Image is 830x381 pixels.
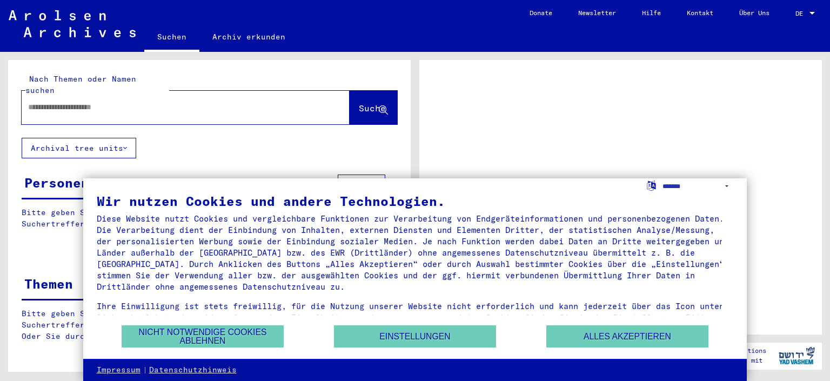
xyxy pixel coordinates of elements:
div: Personen [24,173,89,192]
div: Themen [24,274,73,293]
div: Wir nutzen Cookies und andere Technologien. [97,195,734,208]
button: Suche [350,91,397,124]
button: Einstellungen [334,325,496,347]
div: Ihre Einwilligung ist stets freiwillig, für die Nutzung unserer Website nicht erforderlich und ka... [97,300,734,335]
span: Suche [359,103,386,113]
button: Nicht notwendige Cookies ablehnen [122,325,284,347]
a: Suchen [144,24,199,52]
p: Bitte geben Sie einen Suchbegriff ein oder nutzen Sie die Filter, um Suchertreffer zu erhalten. O... [22,308,397,342]
a: Impressum [97,365,140,376]
button: Archival tree units [22,138,136,158]
select: Sprache auswählen [662,178,733,194]
button: Filter [338,175,385,195]
a: Datenschutzhinweis [149,365,237,376]
button: Alles akzeptieren [546,325,708,347]
a: Archiv erkunden [199,24,298,50]
label: Sprache auswählen [646,180,657,190]
div: Diese Website nutzt Cookies und vergleichbare Funktionen zur Verarbeitung von Endgeräteinformatio... [97,213,734,292]
img: yv_logo.png [777,342,817,369]
span: DE [795,10,807,17]
img: Arolsen_neg.svg [9,10,136,37]
p: Bitte geben Sie einen Suchbegriff ein oder nutzen Sie die Filter, um Suchertreffer zu erhalten. [22,207,397,230]
mat-label: Nach Themen oder Namen suchen [25,74,136,95]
